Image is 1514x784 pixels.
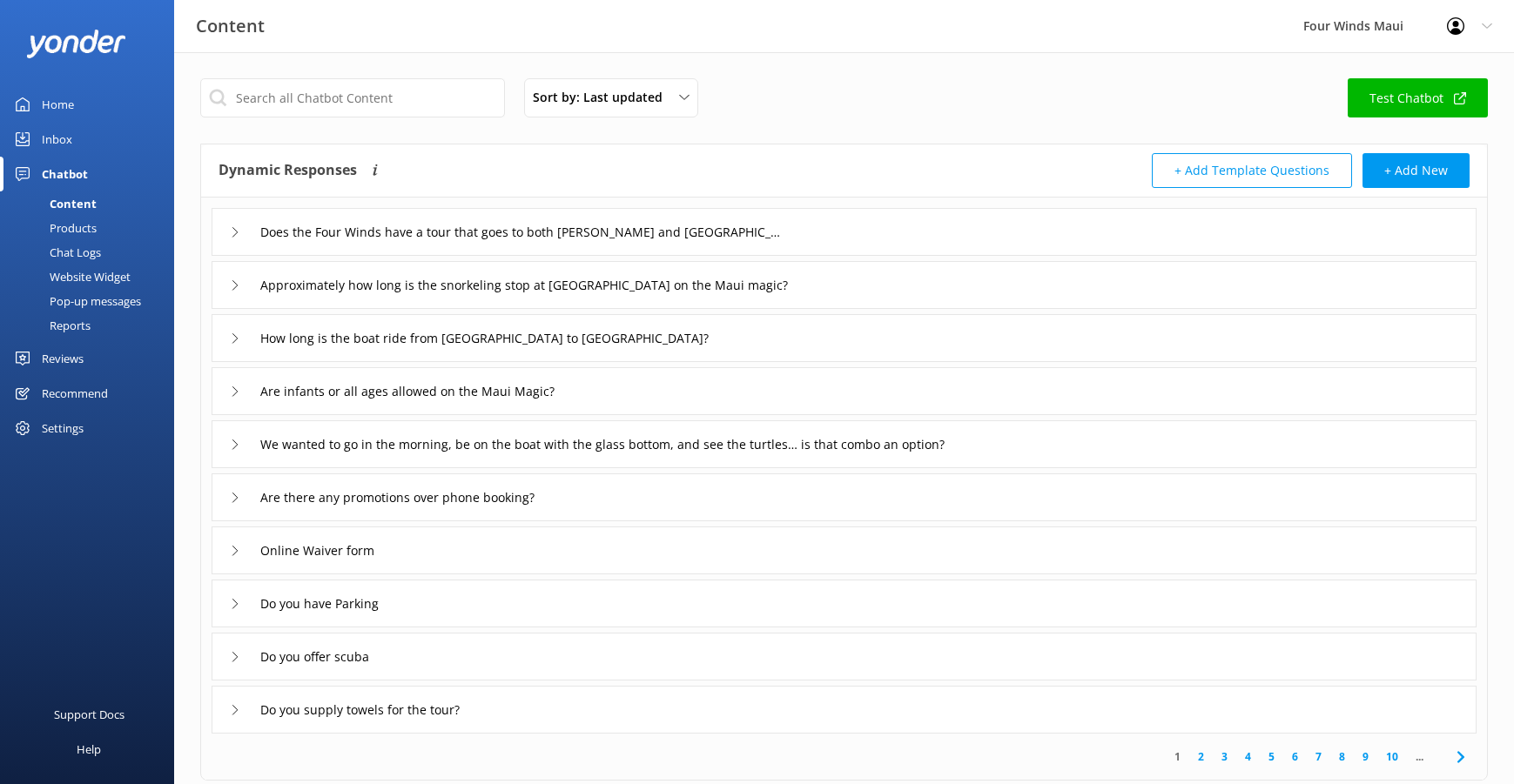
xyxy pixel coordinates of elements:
div: Help [77,732,101,767]
a: 7 [1307,748,1330,765]
div: Settings [42,411,84,446]
a: Reports [10,313,174,338]
a: 2 [1189,748,1213,765]
a: 3 [1213,748,1236,765]
div: Support Docs [54,697,124,732]
img: yonder-white-logo.png [26,30,126,58]
div: Chat Logs [10,240,101,265]
div: Recommend [42,376,108,411]
button: + Add New [1363,153,1470,188]
span: ... [1407,748,1432,765]
div: Chatbot [42,157,88,191]
div: Inbox [42,122,72,157]
h4: Dynamic Responses [219,153,357,188]
div: Content [10,191,97,216]
div: Products [10,216,97,240]
a: 4 [1236,748,1260,765]
div: Reports [10,313,91,338]
span: Sort by: Last updated [533,88,673,107]
div: Reviews [42,341,84,376]
div: Website Widget [10,265,131,289]
div: Pop-up messages [10,289,141,313]
a: Website Widget [10,265,174,289]
a: Chat Logs [10,240,174,265]
a: Products [10,216,174,240]
h3: Content [196,12,265,40]
a: Content [10,191,174,216]
div: Home [42,87,74,122]
a: 8 [1330,748,1354,765]
button: + Add Template Questions [1152,153,1352,188]
a: 6 [1283,748,1307,765]
a: 1 [1166,748,1189,765]
a: 5 [1260,748,1283,765]
a: Test Chatbot [1348,78,1488,117]
a: Pop-up messages [10,289,174,313]
a: 9 [1354,748,1377,765]
input: Search all Chatbot Content [200,78,505,117]
a: 10 [1377,748,1407,765]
